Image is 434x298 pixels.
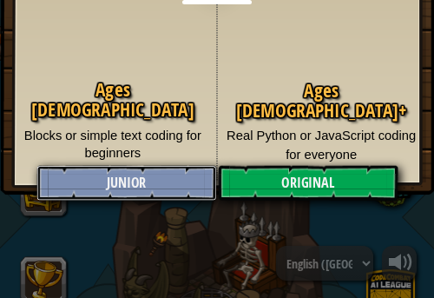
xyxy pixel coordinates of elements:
p: Blocks or simple text coding for beginners [18,126,207,162]
a: Junior [36,166,216,201]
h2: Ages [DEMOGRAPHIC_DATA]+ [226,80,417,121]
a: Original [219,166,398,201]
h2: Ages [DEMOGRAPHIC_DATA] [18,79,207,120]
p: Real Python or JavaScript coding for everyone [226,127,417,163]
